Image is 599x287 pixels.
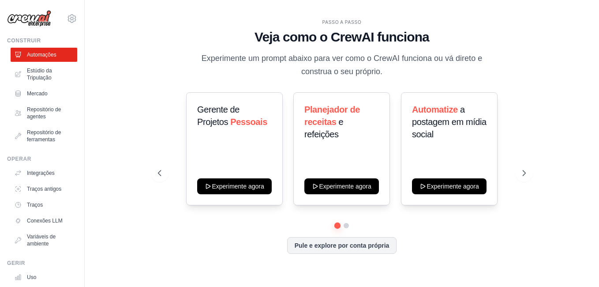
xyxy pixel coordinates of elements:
[27,67,74,81] font: Estúdio da Tripulação
[412,178,487,194] button: Experimente agora
[319,182,371,191] font: Experimente agora
[11,230,77,251] a: Variáveis de ambiente
[11,214,77,228] a: Conexões LLM
[287,237,397,254] button: Pule e explore por conta própria
[212,182,264,191] font: Experimente agora
[158,19,526,26] div: PASSO A PASSO
[11,102,77,124] a: Repositório de agentes
[27,90,48,97] font: Mercado
[7,37,77,44] div: Construir
[7,260,77,267] div: Gerir
[7,10,51,27] img: Logotipo
[11,198,77,212] a: Traços
[27,274,36,281] font: Uso
[27,129,74,143] font: Repositório de ferramentas
[197,178,272,194] button: Experimente agora
[427,182,479,191] font: Experimente agora
[11,125,77,147] a: Repositório de ferramentas
[304,105,360,127] span: Planejador de receitas
[11,64,77,85] a: Estúdio da Tripulação
[11,270,77,284] a: Uso
[27,51,56,58] font: Automações
[27,201,43,208] font: Traços
[27,185,61,193] font: Traços antigos
[27,170,55,177] font: Integrações
[412,105,458,114] span: Automatize
[194,52,490,78] p: Experimente um prompt abaixo para ver como o CrewAI funciona ou vá direto e construa o seu próprio.
[11,182,77,196] a: Traços antigos
[27,106,74,120] font: Repositório de agentes
[158,29,526,45] h1: Veja como o CrewAI funciona
[11,48,77,62] a: Automações
[304,117,343,139] span: e refeições
[11,166,77,180] a: Integrações
[412,105,487,139] span: a postagem em mídia social
[7,155,77,162] div: Operar
[27,233,74,247] font: Variáveis de ambiente
[27,217,63,224] font: Conexões LLM
[231,117,268,127] span: Pessoais
[304,178,379,194] button: Experimente agora
[11,87,77,101] a: Mercado
[197,105,240,127] span: Gerente de Projetos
